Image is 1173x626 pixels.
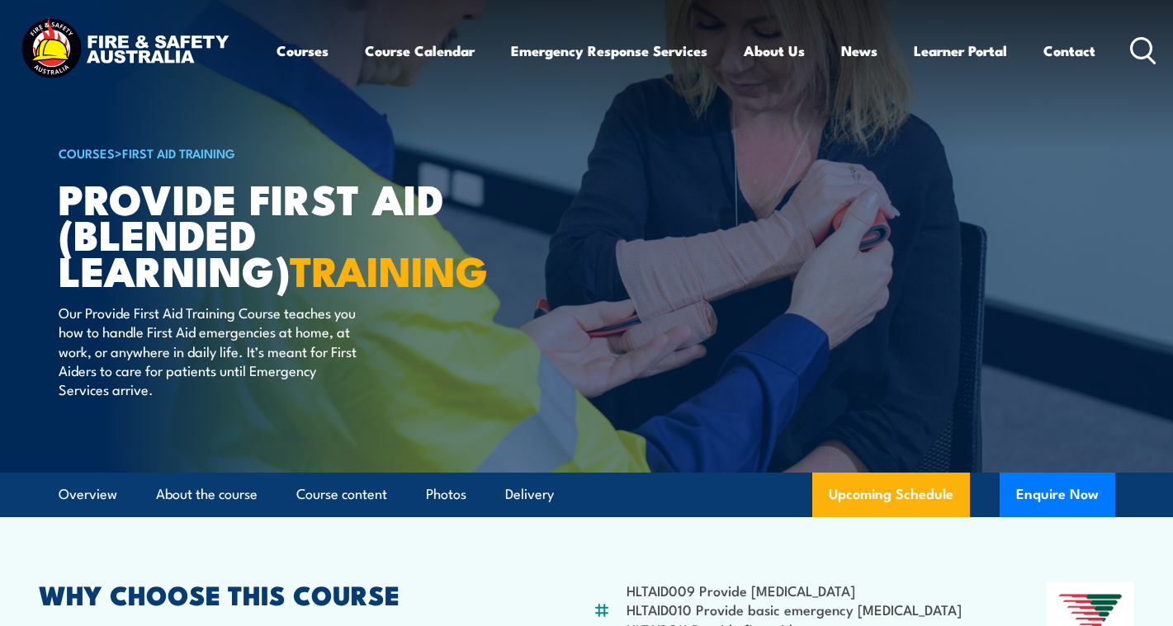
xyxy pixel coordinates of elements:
[914,29,1007,73] a: Learner Portal
[59,143,466,162] h6: >
[59,180,466,287] h1: Provide First Aid (Blended Learning)
[365,29,475,73] a: Course Calendar
[59,473,117,516] a: Overview
[505,473,554,516] a: Delivery
[426,473,466,516] a: Photos
[59,144,115,162] a: COURSES
[156,473,258,516] a: About the course
[511,29,707,73] a: Emergency Response Services
[59,303,360,399] p: Our Provide First Aid Training Course teaches you how to handle First Aid emergencies at home, at...
[1043,29,1095,73] a: Contact
[812,473,970,517] a: Upcoming Schedule
[627,600,962,619] li: HLTAID010 Provide basic emergency [MEDICAL_DATA]
[1000,473,1115,517] button: Enquire Now
[122,144,235,162] a: First Aid Training
[290,238,488,301] strong: TRAINING
[841,29,877,73] a: News
[296,473,387,516] a: Course content
[39,582,513,605] h2: WHY CHOOSE THIS COURSE
[627,581,962,600] li: HLTAID009 Provide [MEDICAL_DATA]
[744,29,805,73] a: About Us
[277,29,329,73] a: Courses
